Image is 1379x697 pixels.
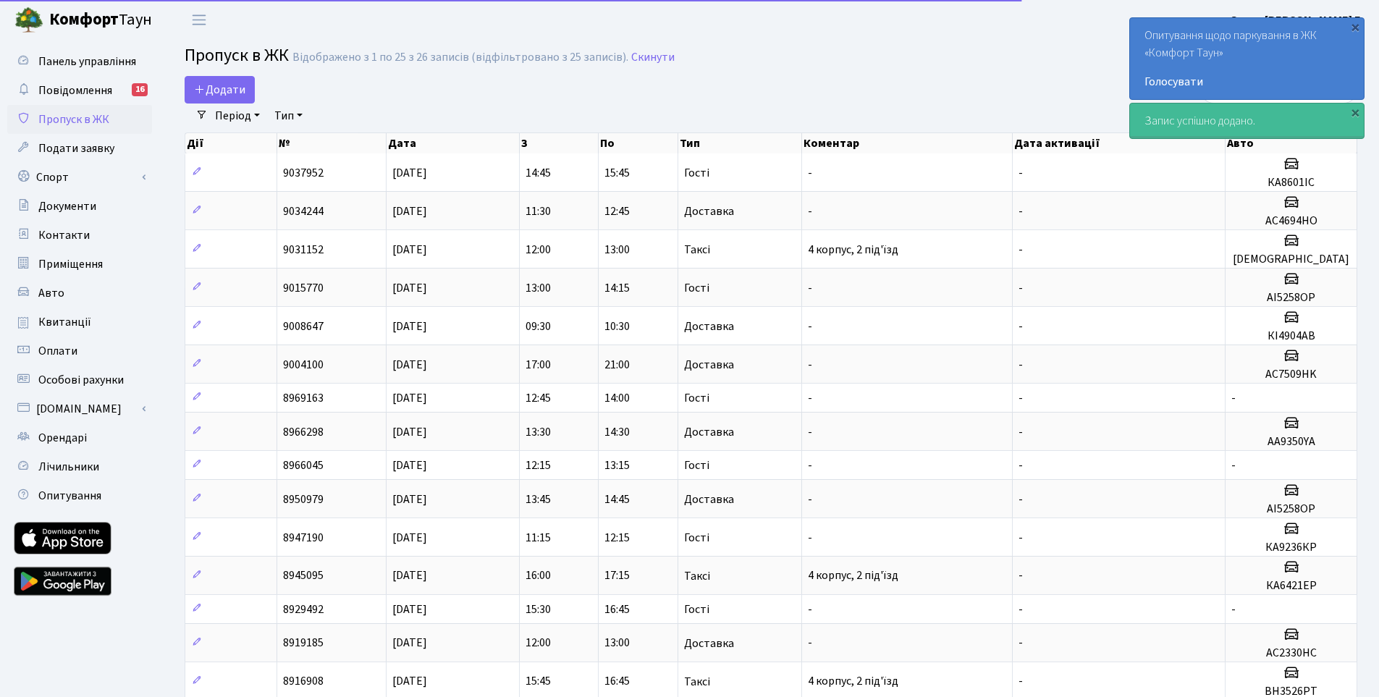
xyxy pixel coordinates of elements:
[283,491,324,507] span: 8950979
[1144,73,1349,90] a: Голосувати
[604,357,630,373] span: 21:00
[1019,457,1023,473] span: -
[1231,541,1351,554] h5: КА9236КР
[392,674,427,690] span: [DATE]
[38,488,101,504] span: Опитування
[808,165,812,181] span: -
[604,390,630,406] span: 14:00
[526,424,551,440] span: 13:30
[283,357,324,373] span: 9004100
[392,424,427,440] span: [DATE]
[7,366,152,394] a: Особові рахунки
[7,452,152,481] a: Лічильники
[1231,368,1351,381] h5: AC7509HK
[684,392,709,404] span: Гості
[38,140,114,156] span: Подати заявку
[1231,390,1236,406] span: -
[7,76,152,105] a: Повідомлення16
[292,51,628,64] div: Відображено з 1 по 25 з 26 записів (відфільтровано з 25 записів).
[808,530,812,546] span: -
[604,242,630,258] span: 13:00
[283,568,324,584] span: 8945095
[678,133,802,153] th: Тип
[808,203,812,219] span: -
[526,318,551,334] span: 09:30
[7,47,152,76] a: Панель управління
[1019,203,1023,219] span: -
[1231,214,1351,228] h5: АС4694НО
[1231,601,1236,617] span: -
[1019,601,1023,617] span: -
[604,424,630,440] span: 14:30
[1231,435,1351,449] h5: AA9350YA
[526,203,551,219] span: 11:30
[392,491,427,507] span: [DATE]
[1231,12,1362,28] b: Зуєва [PERSON_NAME] Г.
[283,203,324,219] span: 9034244
[684,532,709,544] span: Гості
[283,280,324,296] span: 9015770
[604,601,630,617] span: 16:45
[526,635,551,651] span: 12:00
[38,54,136,69] span: Панель управління
[604,568,630,584] span: 17:15
[684,167,709,179] span: Гості
[14,6,43,35] img: logo.png
[209,104,266,128] a: Період
[684,426,734,438] span: Доставка
[392,318,427,334] span: [DATE]
[194,82,245,98] span: Додати
[185,43,289,68] span: Пропуск в ЖК
[1013,133,1226,153] th: Дата активації
[1019,280,1023,296] span: -
[526,491,551,507] span: 13:45
[1130,104,1364,138] div: Запис успішно додано.
[1231,329,1351,343] h5: КІ4904АВ
[1019,568,1023,584] span: -
[1231,176,1351,190] h5: КА8601ІС
[181,8,217,32] button: Переключити навігацію
[283,530,324,546] span: 8947190
[1231,457,1236,473] span: -
[526,280,551,296] span: 13:00
[684,244,710,255] span: Таксі
[808,357,812,373] span: -
[283,457,324,473] span: 8966045
[38,343,77,359] span: Оплати
[38,314,91,330] span: Квитанції
[1348,20,1362,34] div: ×
[808,424,812,440] span: -
[49,8,119,31] b: Комфорт
[604,674,630,690] span: 16:45
[392,357,427,373] span: [DATE]
[808,280,812,296] span: -
[526,568,551,584] span: 16:00
[808,635,812,651] span: -
[1231,646,1351,660] h5: АС2330НС
[392,530,427,546] span: [DATE]
[7,221,152,250] a: Контакти
[520,133,599,153] th: З
[604,491,630,507] span: 14:45
[1019,635,1023,651] span: -
[38,227,90,243] span: Контакти
[392,165,427,181] span: [DATE]
[392,242,427,258] span: [DATE]
[808,491,812,507] span: -
[38,198,96,214] span: Документи
[684,494,734,505] span: Доставка
[392,203,427,219] span: [DATE]
[7,394,152,423] a: [DOMAIN_NAME]
[7,134,152,163] a: Подати заявку
[684,676,710,688] span: Таксі
[1348,105,1362,119] div: ×
[684,321,734,332] span: Доставка
[1231,502,1351,516] h5: АІ5258ОР
[38,430,87,446] span: Орендарі
[392,601,427,617] span: [DATE]
[808,601,812,617] span: -
[526,165,551,181] span: 14:45
[38,111,109,127] span: Пропуск в ЖК
[283,318,324,334] span: 9008647
[802,133,1013,153] th: Коментар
